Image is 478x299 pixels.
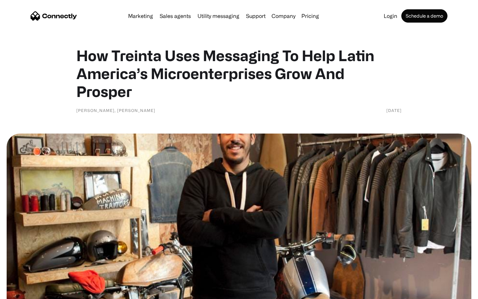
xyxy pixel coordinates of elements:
a: Login [381,13,400,19]
div: [DATE] [386,107,402,114]
a: Support [243,13,268,19]
a: Sales agents [157,13,194,19]
div: Company [272,11,295,21]
aside: Language selected: English [7,287,40,297]
h1: How Treinta Uses Messaging To Help Latin America’s Microenterprises Grow And Prosper [76,47,402,100]
a: Marketing [125,13,156,19]
div: [PERSON_NAME], [PERSON_NAME] [76,107,155,114]
a: Schedule a demo [401,9,447,23]
a: Pricing [299,13,322,19]
ul: Language list [13,287,40,297]
a: Utility messaging [195,13,242,19]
